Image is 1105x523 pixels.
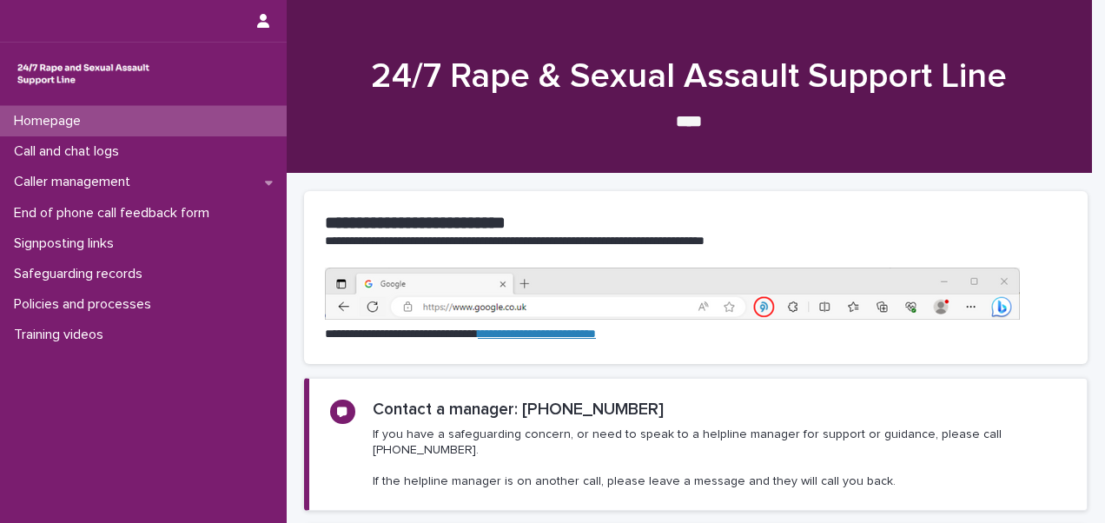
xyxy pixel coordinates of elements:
p: End of phone call feedback form [7,205,223,222]
h2: Contact a manager: [PHONE_NUMBER] [373,400,664,420]
p: Homepage [7,113,95,129]
p: Caller management [7,174,144,190]
p: Training videos [7,327,117,343]
img: https%3A%2F%2Fcdn.document360.io%2F0deca9d6-0dac-4e56-9e8f-8d9979bfce0e%2FImages%2FDocumentation%... [325,268,1020,320]
p: Call and chat logs [7,143,133,160]
p: Safeguarding records [7,266,156,282]
img: rhQMoQhaT3yELyF149Cw [14,56,153,91]
p: If you have a safeguarding concern, or need to speak to a helpline manager for support or guidanc... [373,427,1066,490]
h1: 24/7 Rape & Sexual Assault Support Line [304,56,1075,97]
p: Signposting links [7,235,128,252]
p: Policies and processes [7,296,165,313]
